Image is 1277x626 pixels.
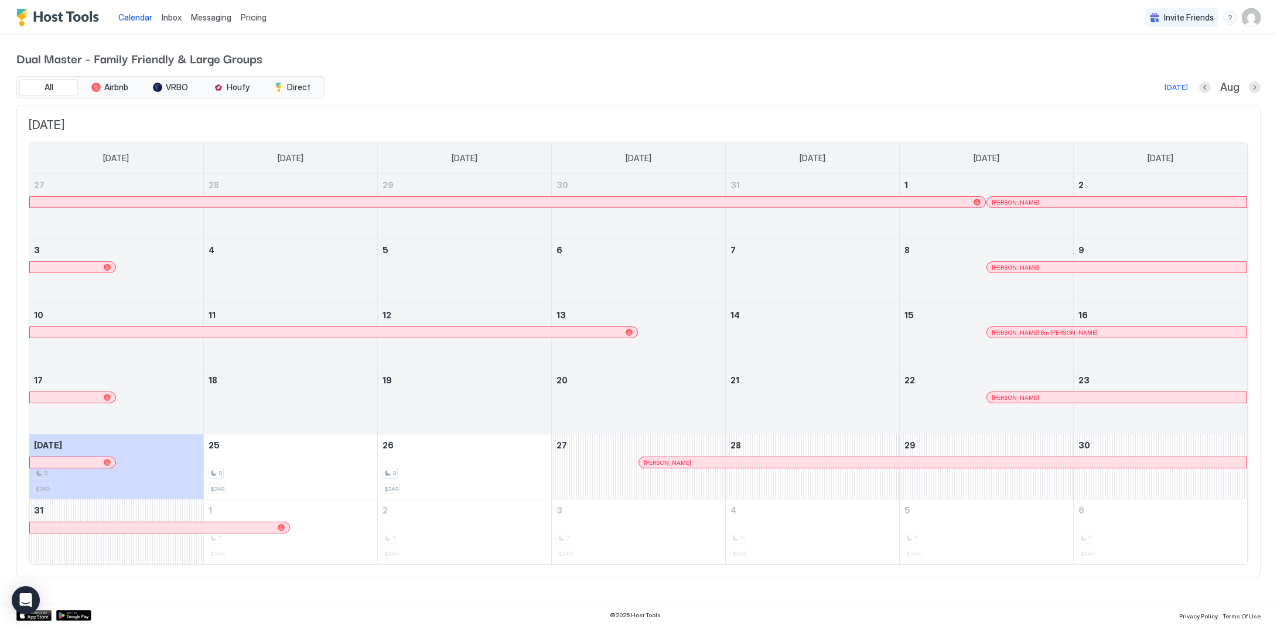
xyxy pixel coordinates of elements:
[210,485,224,493] span: $249
[378,304,551,326] a: August 12, 2025
[1220,81,1240,94] span: Aug
[45,82,53,93] span: All
[992,264,1242,271] div: [PERSON_NAME]
[377,239,551,304] td: August 5, 2025
[552,304,725,326] a: August 13, 2025
[1136,142,1185,174] a: Saturday
[725,499,899,564] td: September 4, 2025
[19,79,78,96] button: All
[1163,80,1190,94] button: [DATE]
[29,304,203,326] a: August 10, 2025
[1199,81,1211,93] button: Previous month
[725,434,899,499] td: August 28, 2025
[80,79,139,96] button: Airbnb
[16,9,104,26] a: Host Tools Logo
[900,434,1073,456] a: August 29, 2025
[383,180,394,190] span: 29
[203,499,377,564] td: September 1, 2025
[1073,499,1247,564] td: September 6, 2025
[203,304,377,369] td: August 11, 2025
[34,375,43,385] span: 17
[992,329,1242,336] div: [PERSON_NAME] Bin [PERSON_NAME]
[29,434,203,499] td: August 24, 2025
[203,174,377,239] td: July 28, 2025
[992,199,1039,206] span: [PERSON_NAME]
[974,153,999,164] span: [DATE]
[1223,609,1261,621] a: Terms Of Use
[209,505,212,515] span: 1
[263,79,322,96] button: Direct
[1242,8,1261,27] div: User profile
[29,239,203,261] a: August 3, 2025
[29,174,203,239] td: July 27, 2025
[204,434,377,456] a: August 25, 2025
[34,505,43,515] span: 31
[726,434,899,456] a: August 28, 2025
[551,369,725,434] td: August 20, 2025
[204,174,377,196] a: July 28, 2025
[191,12,231,22] span: Messaging
[626,153,651,164] span: [DATE]
[900,174,1073,196] a: August 1, 2025
[556,375,568,385] span: 20
[16,76,325,98] div: tab-group
[1078,505,1084,515] span: 6
[209,245,214,255] span: 4
[730,245,736,255] span: 7
[16,610,52,621] a: App Store
[29,304,203,369] td: August 10, 2025
[730,375,739,385] span: 21
[383,505,388,515] span: 2
[992,264,1039,271] span: [PERSON_NAME]
[266,142,315,174] a: Monday
[16,49,1261,67] span: Dual Master – Family Friendly & Large Groups
[377,434,551,499] td: August 26, 2025
[29,118,1248,132] span: [DATE]
[1223,11,1237,25] div: menu
[241,12,267,23] span: Pricing
[899,239,1073,304] td: August 8, 2025
[992,199,1242,206] div: [PERSON_NAME]
[900,304,1073,326] a: August 15, 2025
[204,369,377,391] a: August 18, 2025
[1165,82,1188,93] div: [DATE]
[552,499,725,521] a: September 3, 2025
[730,310,740,320] span: 14
[725,369,899,434] td: August 21, 2025
[203,239,377,304] td: August 4, 2025
[800,153,825,164] span: [DATE]
[378,369,551,391] a: August 19, 2025
[118,11,152,23] a: Calendar
[725,239,899,304] td: August 7, 2025
[118,12,152,22] span: Calendar
[725,174,899,239] td: July 31, 2025
[377,174,551,239] td: July 29, 2025
[162,12,182,22] span: Inbox
[1074,499,1248,521] a: September 6, 2025
[383,310,391,320] span: 12
[644,459,1242,467] div: [PERSON_NAME]'
[1073,369,1247,434] td: August 23, 2025
[34,310,43,320] span: 10
[730,505,736,515] span: 4
[29,369,203,391] a: August 17, 2025
[162,11,182,23] a: Inbox
[36,485,50,493] span: $249
[900,369,1073,391] a: August 22, 2025
[1074,304,1248,326] a: August 16, 2025
[203,369,377,434] td: August 18, 2025
[1164,12,1214,23] span: Invite Friends
[1073,239,1247,304] td: August 9, 2025
[377,369,551,434] td: August 19, 2025
[204,239,377,261] a: August 4, 2025
[383,440,394,450] span: 26
[384,485,398,493] span: $249
[56,610,91,621] div: Google Play Store
[392,469,396,477] span: 3
[1078,245,1084,255] span: 9
[1078,440,1090,450] span: 30
[556,245,562,255] span: 6
[204,304,377,326] a: August 11, 2025
[29,239,203,304] td: August 3, 2025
